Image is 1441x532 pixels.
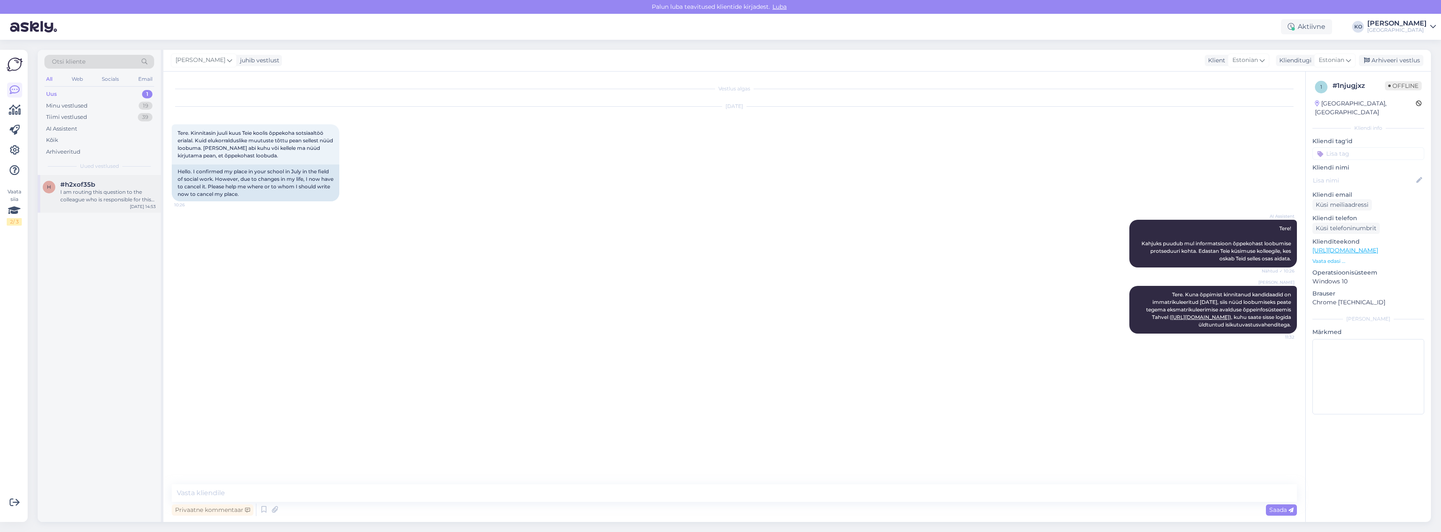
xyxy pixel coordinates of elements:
[46,136,58,144] div: Kõik
[60,181,95,188] span: #h2xof35b
[174,202,206,208] span: 10:26
[1320,84,1322,90] span: 1
[142,90,152,98] div: 1
[60,188,156,203] div: I am routing this question to the colleague who is responsible for this topic. The reply might ta...
[46,102,88,110] div: Minu vestlused
[44,74,54,85] div: All
[139,102,152,110] div: 19
[770,3,789,10] span: Luba
[1141,225,1292,262] span: Tere! Kahjuks puudub mul informatsioon õppekohast loobumise protseduuri kohta. Edastan Teie küsim...
[1319,56,1344,65] span: Estonian
[46,125,77,133] div: AI Assistent
[1312,214,1424,223] p: Kliendi telefon
[172,164,339,201] div: Hello. I confirmed my place in your school in July in the field of social work. However, due to c...
[1258,279,1294,285] span: [PERSON_NAME]
[1263,213,1294,219] span: AI Assistent
[1312,124,1424,132] div: Kliendi info
[1312,163,1424,172] p: Kliendi nimi
[237,56,279,65] div: juhib vestlust
[1385,81,1422,90] span: Offline
[47,184,51,190] span: h
[172,103,1297,110] div: [DATE]
[1352,21,1364,33] div: KO
[7,218,22,226] div: 2 / 3
[46,148,80,156] div: Arhiveeritud
[1171,314,1229,320] a: [URL][DOMAIN_NAME]
[1367,20,1436,33] a: [PERSON_NAME][GEOGRAPHIC_DATA]
[1312,328,1424,337] p: Märkmed
[46,113,87,121] div: Tiimi vestlused
[1312,257,1424,265] p: Vaata edasi ...
[1262,268,1294,274] span: Nähtud ✓ 10:26
[1315,99,1416,117] div: [GEOGRAPHIC_DATA], [GEOGRAPHIC_DATA]
[1312,277,1424,286] p: Windows 10
[1312,247,1378,254] a: [URL][DOMAIN_NAME]
[1367,20,1427,27] div: [PERSON_NAME]
[52,57,85,66] span: Otsi kliente
[7,188,22,226] div: Vaata siia
[1367,27,1427,33] div: [GEOGRAPHIC_DATA]
[1146,291,1292,328] span: Tere. Kuna õppimist kinnitanud kandidaadid on immatrikuleeritud [DATE], siis nüüd loobumiseks pea...
[46,90,57,98] div: Uus
[1312,137,1424,146] p: Kliendi tag'id
[1312,298,1424,307] p: Chrome [TECHNICAL_ID]
[176,56,225,65] span: [PERSON_NAME]
[1359,55,1423,66] div: Arhiveeri vestlus
[1312,147,1424,160] input: Lisa tag
[138,113,152,121] div: 39
[178,130,334,159] span: Tere. Kinnitasin juuli kuus Teie koolis õppekoha sotsiaaltöö erialal. Kuid elukorralduslike muutu...
[1205,56,1225,65] div: Klient
[1312,268,1424,277] p: Operatsioonisüsteem
[172,504,253,516] div: Privaatne kommentaar
[1313,176,1415,185] input: Lisa nimi
[130,203,156,210] div: [DATE] 14:53
[172,85,1297,93] div: Vestlus algas
[137,74,154,85] div: Email
[1312,199,1372,211] div: Küsi meiliaadressi
[1312,315,1424,323] div: [PERSON_NAME]
[1281,19,1332,34] div: Aktiivne
[1276,56,1312,65] div: Klienditugi
[1263,334,1294,340] span: 11:32
[1232,56,1258,65] span: Estonian
[1312,190,1424,199] p: Kliendi email
[70,74,85,85] div: Web
[1312,223,1380,234] div: Küsi telefoninumbrit
[1269,506,1294,514] span: Saada
[7,57,23,72] img: Askly Logo
[80,162,119,170] span: Uued vestlused
[1312,289,1424,298] p: Brauser
[1312,237,1424,246] p: Klienditeekond
[100,74,121,85] div: Socials
[1333,81,1385,91] div: # 1njugjxz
